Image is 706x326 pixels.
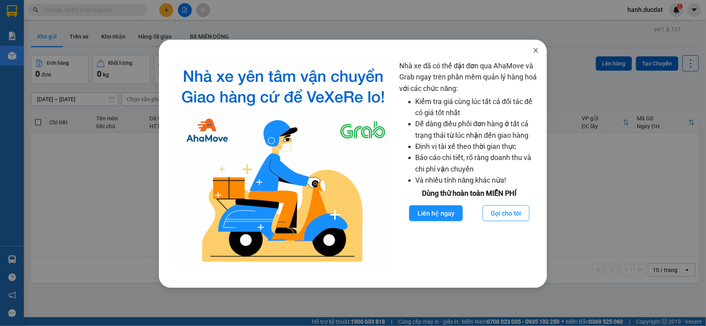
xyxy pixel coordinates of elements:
li: Và nhiều tính năng khác nữa! [416,175,540,186]
li: Kiểm tra giá cùng lúc tất cả đối tác để có giá tốt nhất [416,96,540,119]
li: Định vị tài xế theo thời gian thực [416,141,540,152]
li: Báo cáo chi tiết, rõ ràng doanh thu và chi phí vận chuyển [416,152,540,175]
button: Liên hệ ngay [409,205,463,221]
img: logo [173,60,393,268]
span: Gọi cho tôi [491,208,521,218]
span: close [533,47,539,54]
div: Dùng thử hoàn toàn MIỄN PHÍ [400,188,540,199]
button: Gọi cho tôi [483,205,530,221]
button: Close [525,40,547,62]
span: Liên hệ ngay [418,208,455,218]
li: Dễ dàng điều phối đơn hàng ở tất cả trạng thái từ lúc nhận đến giao hàng [416,118,540,141]
div: Nhà xe đã có thể đặt đơn qua AhaMove và Grab ngay trên phần mềm quản lý hàng hoá với các chức năng: [400,60,540,268]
